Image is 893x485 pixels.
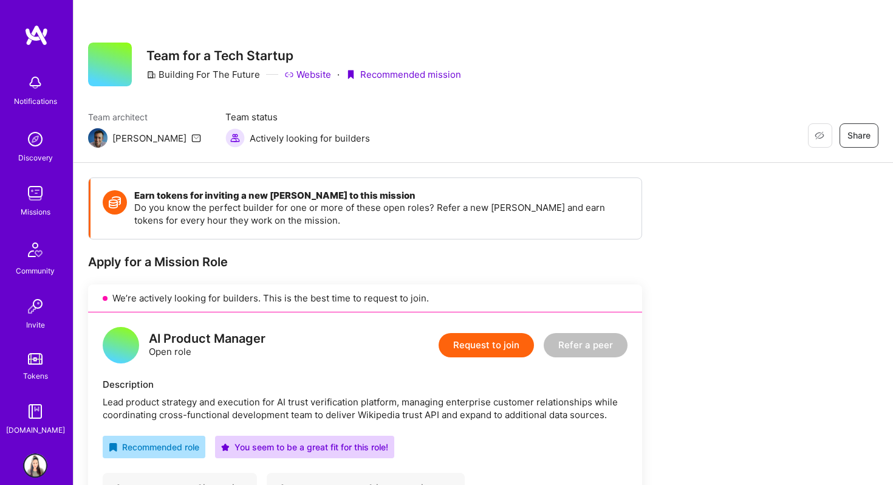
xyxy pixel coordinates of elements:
i: icon EyeClosed [815,131,824,140]
div: Notifications [14,95,57,108]
button: Share [840,123,878,148]
div: Recommended role [109,441,199,453]
div: Community [16,264,55,277]
i: icon RecommendedBadge [109,443,117,452]
div: [DOMAIN_NAME] [6,424,65,436]
i: icon CompanyGray [146,70,156,80]
i: icon PurpleRibbon [346,70,355,80]
a: Website [284,68,331,81]
img: Token icon [103,190,127,215]
i: icon PurpleStar [221,443,230,452]
div: Missions [21,205,50,218]
div: Lead product strategy and execution for AI trust verification platform, managing enterprise custo... [103,396,628,421]
img: Invite [23,294,47,318]
img: bell [23,71,47,95]
div: We’re actively looking for builders. This is the best time to request to join. [88,284,642,312]
a: User Avatar [20,453,50,478]
img: logo [24,24,49,46]
img: Team Architect [88,128,108,148]
img: Actively looking for builders [225,128,245,148]
div: Open role [149,332,265,358]
div: Recommended mission [346,68,461,81]
img: tokens [28,353,43,365]
img: User Avatar [23,453,47,478]
button: Request to join [439,333,534,357]
div: You seem to be a great fit for this role! [221,441,388,453]
div: Tokens [23,370,48,382]
div: [PERSON_NAME] [112,132,186,145]
div: Invite [26,318,45,331]
div: Apply for a Mission Role [88,254,642,270]
div: Discovery [18,151,53,164]
span: Team status [225,111,370,123]
div: Description [103,378,628,391]
button: Refer a peer [544,333,628,357]
i: icon Mail [191,133,201,143]
img: discovery [23,127,47,151]
img: teamwork [23,181,47,205]
img: guide book [23,399,47,424]
span: Share [847,129,871,142]
div: Building For The Future [146,68,260,81]
h4: Earn tokens for inviting a new [PERSON_NAME] to this mission [134,190,629,201]
p: Do you know the perfect builder for one or more of these open roles? Refer a new [PERSON_NAME] an... [134,201,629,227]
div: AI Product Manager [149,332,265,345]
h3: Team for a Tech Startup [146,48,461,63]
span: Team architect [88,111,201,123]
div: · [337,68,340,81]
img: Community [21,235,50,264]
span: Actively looking for builders [250,132,370,145]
